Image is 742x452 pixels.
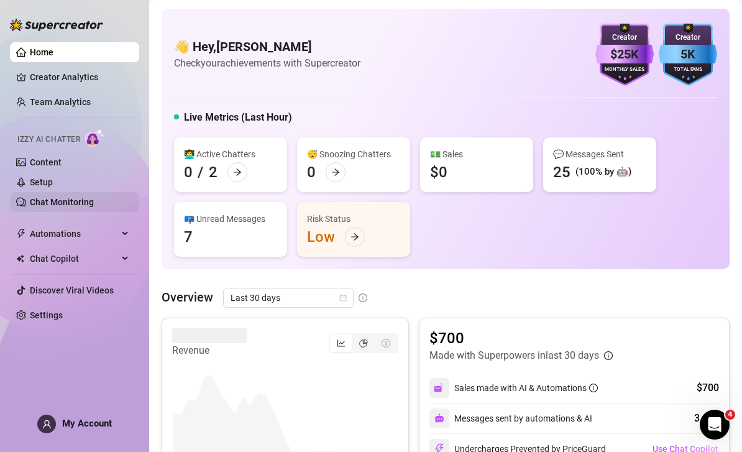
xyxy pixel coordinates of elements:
[62,418,112,429] span: My Account
[553,162,570,182] div: 25
[429,408,592,428] div: Messages sent by automations & AI
[30,249,118,269] span: Chat Copilot
[17,134,80,145] span: Izzy AI Chatter
[700,410,730,440] iframe: Intercom live chat
[659,45,717,64] div: 5K
[430,147,523,161] div: 💵 Sales
[16,229,26,239] span: thunderbolt
[184,227,193,247] div: 7
[184,110,292,125] h5: Live Metrics (Last Hour)
[331,168,340,177] span: arrow-right
[359,339,368,348] span: pie-chart
[30,97,91,107] a: Team Analytics
[162,288,213,307] article: Overview
[659,24,717,86] img: blue-badge-DgoSNQY1.svg
[209,162,218,182] div: 2
[454,381,598,395] div: Sales made with AI & Automations
[85,129,104,147] img: AI Chatter
[430,162,447,182] div: $0
[184,147,277,161] div: 👩‍💻 Active Chatters
[307,162,316,182] div: 0
[595,32,654,44] div: Creator
[10,19,103,31] img: logo-BBDzfeDw.svg
[350,233,359,241] span: arrow-right
[589,384,598,392] span: info-circle
[339,294,347,302] span: calendar
[174,38,360,55] h4: 👋 Hey, [PERSON_NAME]
[337,339,346,348] span: line-chart
[172,343,247,358] article: Revenue
[659,32,717,44] div: Creator
[429,348,599,363] article: Made with Superpowers in last 30 days
[42,420,52,429] span: user
[553,147,646,161] div: 💬 Messages Sent
[16,254,24,263] img: Chat Copilot
[231,288,346,307] span: Last 30 days
[30,157,62,167] a: Content
[184,162,193,182] div: 0
[659,66,717,74] div: Total Fans
[30,177,53,187] a: Setup
[30,285,114,295] a: Discover Viral Videos
[329,333,398,353] div: segmented control
[359,293,367,302] span: info-circle
[429,328,613,348] article: $700
[30,224,118,244] span: Automations
[174,55,360,71] article: Check your achievements with Supercreator
[184,212,277,226] div: 📪 Unread Messages
[575,165,631,180] div: (100% by 🤖)
[694,411,719,426] div: 3,662
[697,381,719,395] div: $700
[595,24,654,86] img: purple-badge-B9DA21FR.svg
[233,168,242,177] span: arrow-right
[595,45,654,64] div: $25K
[307,147,400,161] div: 😴 Snoozing Chatters
[434,413,444,423] img: svg%3e
[30,47,53,57] a: Home
[604,351,613,360] span: info-circle
[595,66,654,74] div: Monthly Sales
[434,382,445,394] img: svg%3e
[30,67,129,87] a: Creator Analytics
[307,212,400,226] div: Risk Status
[30,197,94,207] a: Chat Monitoring
[30,310,63,320] a: Settings
[725,410,735,420] span: 4
[382,339,390,348] span: dollar-circle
